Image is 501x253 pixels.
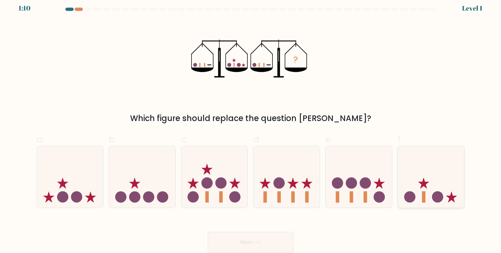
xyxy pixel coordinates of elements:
[253,133,261,146] span: d.
[18,3,30,13] div: 1:10
[462,3,483,13] div: Level 1
[325,133,333,146] span: e.
[41,112,461,124] div: Which figure should replace the question [PERSON_NAME]?
[109,133,117,146] span: b.
[208,232,294,253] button: Next
[293,54,298,66] tspan: ?
[181,133,188,146] span: c.
[37,133,45,146] span: a.
[398,133,402,146] span: f.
